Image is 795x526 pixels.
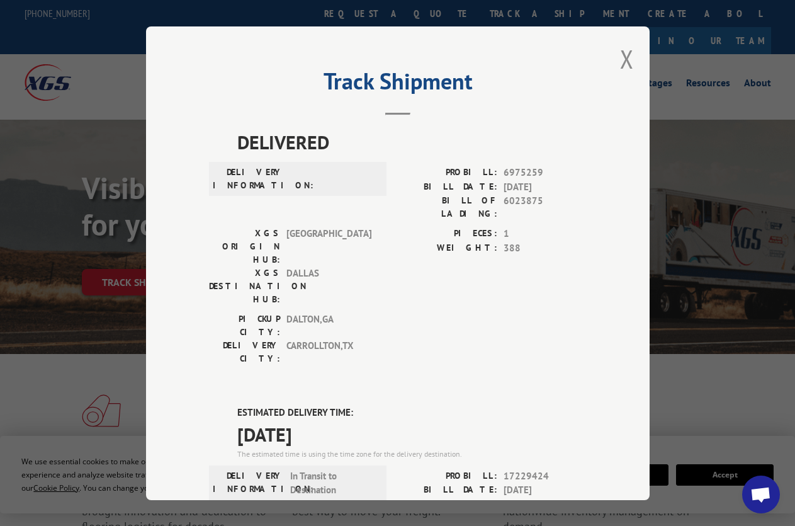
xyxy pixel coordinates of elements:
[742,476,780,513] div: Open chat
[504,194,587,220] span: 6023875
[209,339,280,365] label: DELIVERY CITY:
[504,483,587,498] span: [DATE]
[398,166,497,180] label: PROBILL:
[398,241,497,255] label: WEIGHT:
[237,406,587,420] label: ESTIMATED DELIVERY TIME:
[213,166,284,192] label: DELIVERY INFORMATION:
[290,469,375,497] span: In Transit to Destination
[209,227,280,266] label: XGS ORIGIN HUB:
[398,194,497,220] label: BILL OF LADING:
[504,241,587,255] span: 388
[237,448,587,459] div: The estimated time is using the time zone for the delivery destination.
[504,469,587,483] span: 17229424
[213,469,284,497] label: DELIVERY INFORMATION:
[398,227,497,241] label: PIECES:
[209,312,280,339] label: PICKUP CITY:
[620,42,634,76] button: Close modal
[398,180,497,194] label: BILL DATE:
[398,497,497,523] label: BILL OF LADING:
[398,469,497,483] label: PROBILL:
[504,227,587,241] span: 1
[209,72,587,96] h2: Track Shipment
[237,128,587,156] span: DELIVERED
[504,497,587,523] span: 6023875
[286,266,371,306] span: DALLAS
[209,266,280,306] label: XGS DESTINATION HUB:
[286,227,371,266] span: [GEOGRAPHIC_DATA]
[398,483,497,498] label: BILL DATE:
[504,180,587,194] span: [DATE]
[504,166,587,180] span: 6975259
[237,420,587,448] span: [DATE]
[286,312,371,339] span: DALTON , GA
[286,339,371,365] span: CARROLLTON , TX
